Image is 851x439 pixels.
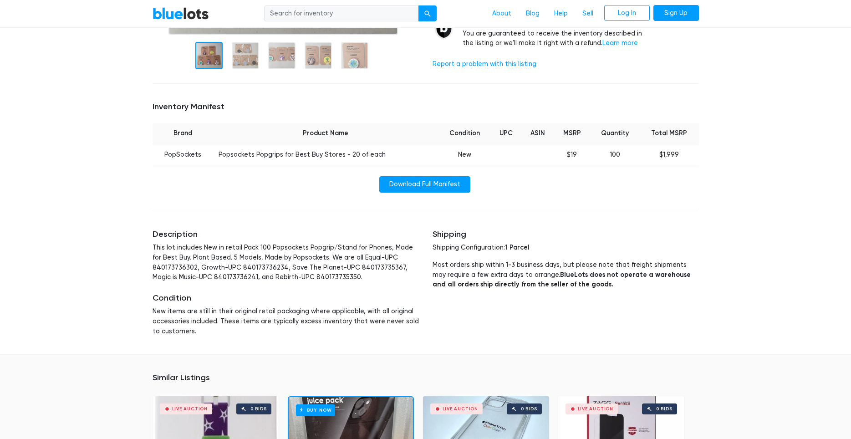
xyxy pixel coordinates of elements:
input: Search for inventory [264,5,419,22]
a: BlueLots [153,7,209,20]
a: Download Full Manifest [379,176,470,193]
strong: BlueLots does not operate a warehouse and all orders ship directly from the seller of the goods. [433,271,691,289]
h5: Description [153,230,419,240]
th: Quantity [590,123,639,144]
p: Most orders ship within 1-3 business days, but please note that freight shipments may require a f... [433,260,699,290]
td: $19 [554,144,590,165]
th: MSRP [554,123,590,144]
div: Live Auction [443,407,479,411]
a: Report a problem with this listing [433,60,536,68]
a: Sell [575,5,601,22]
span: 1 Parcel [505,243,529,251]
td: PopSockets [153,144,213,165]
th: Brand [153,123,213,144]
p: This lot includes New in retail Pack 100 Popsockets Popgrip/Stand for Phones, Made for Best Buy. ... [153,243,419,282]
a: Sign Up [653,5,699,21]
h5: Shipping [433,230,699,240]
a: Log In [604,5,650,21]
a: Blog [519,5,547,22]
a: About [485,5,519,22]
h6: Buy Now [296,404,336,416]
div: 0 bids [250,407,267,411]
h5: Similar Listings [153,373,699,383]
th: Condition [438,123,491,144]
td: $1,999 [639,144,699,165]
a: Learn more [602,39,638,47]
p: New items are still in their original retail packaging where applicable, with all original access... [153,306,419,336]
div: 0 bids [521,407,537,411]
div: Live Auction [172,407,208,411]
td: Popsockets Popgrips for Best Buy Stores - 20 of each [213,144,438,165]
h5: Inventory Manifest [153,102,699,112]
a: Help [547,5,575,22]
p: Shipping Configuration: [433,243,699,253]
h5: Condition [153,293,419,303]
th: Total MSRP [639,123,699,144]
td: New [438,144,491,165]
div: 0 bids [656,407,673,411]
div: You are guaranteed to receive the inventory described in the listing or we'll make it right with ... [463,17,652,48]
img: buyer_protection_shield-3b65640a83011c7d3ede35a8e5a80bfdfaa6a97447f0071c1475b91a4b0b3d01.png [433,17,455,40]
th: UPC [491,123,521,144]
td: 100 [590,144,639,165]
th: Product Name [213,123,438,144]
th: ASIN [521,123,554,144]
div: Live Auction [578,407,614,411]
